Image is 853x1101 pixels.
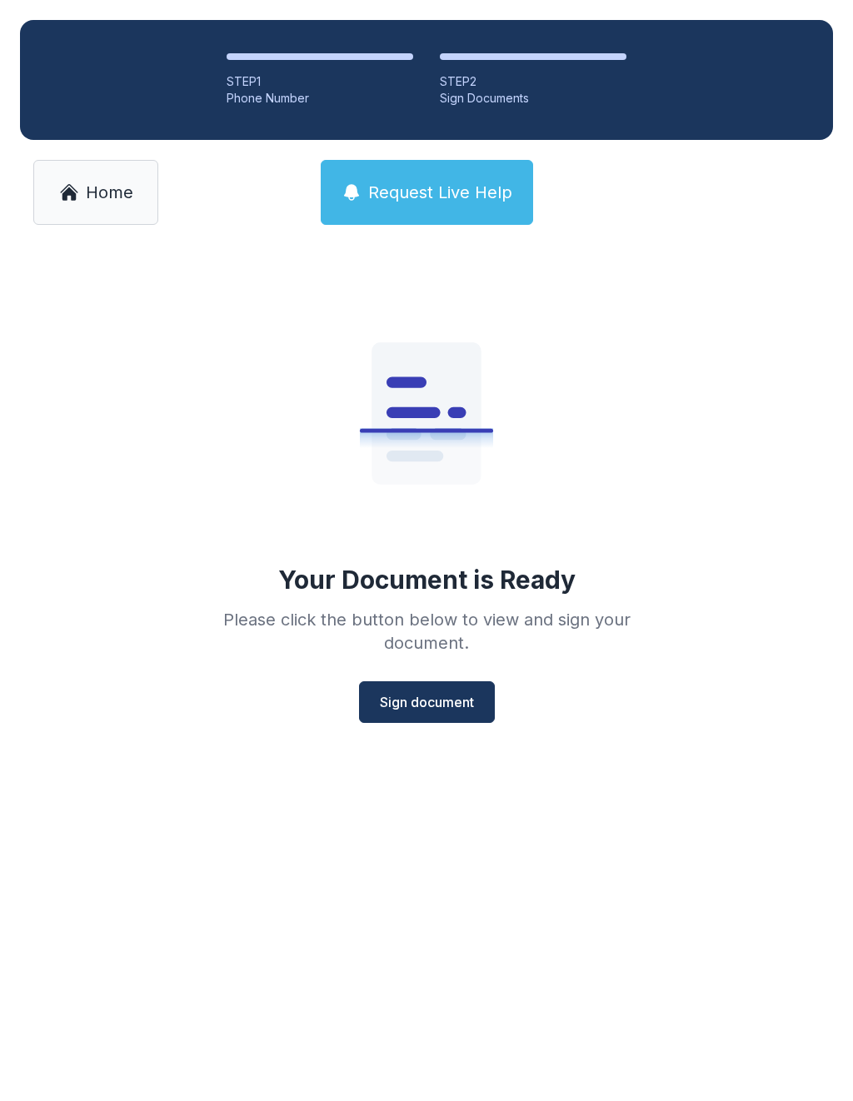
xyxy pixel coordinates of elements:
span: Home [86,181,133,204]
span: Sign document [380,692,474,712]
div: Please click the button below to view and sign your document. [187,608,666,655]
div: STEP 1 [227,73,413,90]
span: Request Live Help [368,181,512,204]
div: STEP 2 [440,73,626,90]
div: Sign Documents [440,90,626,107]
div: Phone Number [227,90,413,107]
div: Your Document is Ready [278,565,576,595]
